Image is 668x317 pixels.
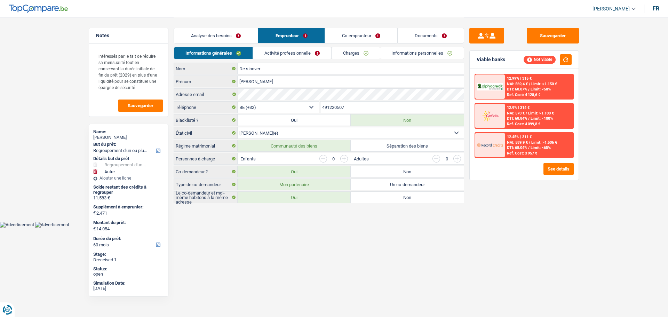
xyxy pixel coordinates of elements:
[351,140,464,151] label: Séparation des biens
[93,195,164,201] div: 11.583 €
[93,156,164,161] div: Détails but du prêt
[531,145,551,150] span: Limit: <65%
[93,236,162,241] label: Durée du prêt:
[93,210,96,216] span: €
[477,83,503,91] img: AlphaCredit
[528,145,530,150] span: /
[93,204,162,210] label: Supplément à emprunter:
[118,100,163,112] button: Sauvegarder
[9,5,68,13] img: TopCompare Logo
[351,179,464,190] label: Un co-demandeur
[93,257,164,263] div: Dreceived 1
[174,89,238,100] label: Adresse email
[128,103,153,108] span: Sauvegarder
[93,129,164,135] div: Name:
[507,105,530,110] div: 12.9% | 314 €
[240,157,256,161] label: Enfants
[587,3,636,15] a: [PERSON_NAME]
[528,116,530,121] span: /
[174,28,258,43] a: Analyse des besoins
[174,166,238,177] label: Co-demandeur ?
[507,151,537,156] div: Ref. Cost: 3 957 €
[531,116,553,121] span: Limit: <100%
[477,109,503,122] img: Cofidis
[507,93,540,97] div: Ref. Cost: 4 128,6 €
[93,184,164,195] div: Solde restant des crédits à regrouper
[507,116,527,121] span: DTI: 68.84%
[174,179,238,190] label: Type de co-demandeur
[174,102,238,113] label: Téléphone
[653,5,659,12] div: fr
[93,252,164,257] div: Stage:
[529,140,530,145] span: /
[325,28,397,43] a: Co-emprunteur
[507,140,528,145] span: NAI: 589,9 €
[531,140,557,145] span: Limit: >1.506 €
[174,140,238,151] label: Régime matrimonial
[238,192,351,203] label: Oui
[238,166,351,177] label: Oui
[526,111,527,116] span: /
[331,157,337,161] div: 0
[528,111,554,116] span: Limit: >1.100 €
[320,102,464,113] input: 401020304
[174,47,253,59] a: Informations générales
[477,138,503,151] img: Record Credits
[174,114,238,126] label: Blacklisté ?
[174,153,238,164] label: Personnes à charge
[253,47,331,59] a: Activité professionnelle
[528,87,530,92] span: /
[93,176,164,181] div: Ajouter une ligne
[174,127,238,138] label: État civil
[507,145,527,150] span: DTI: 68.04%
[529,82,530,86] span: /
[238,114,351,126] label: Oui
[35,222,69,228] img: Advertisement
[93,226,96,232] span: €
[351,114,464,126] label: Non
[93,220,162,225] label: Montant du prêt:
[524,56,556,63] div: Not viable
[96,33,161,39] h5: Notes
[93,271,164,277] div: open
[507,111,525,116] span: NAI: 570 €
[507,122,540,126] div: Ref. Cost: 4 099,8 €
[238,140,351,151] label: Communauté des biens
[258,28,324,43] a: Emprunteur
[351,166,464,177] label: Non
[507,82,528,86] span: NAI: 569,4 €
[444,157,450,161] div: 0
[507,87,527,92] span: DTI: 68.87%
[507,76,532,81] div: 12.99% | 315 €
[174,63,238,74] label: Nom
[543,163,574,175] button: See details
[527,28,579,43] button: Sauvegarder
[593,6,630,12] span: [PERSON_NAME]
[174,192,238,203] label: Le co-demandeur et moi-même habitons à la même adresse
[93,280,164,286] div: Simulation Date:
[93,135,164,140] div: [PERSON_NAME]
[238,179,351,190] label: Mon partenaire
[507,135,532,139] div: 12.45% | 311 €
[477,57,505,63] div: Viable banks
[531,82,557,86] span: Limit: >1.150 €
[531,87,551,92] span: Limit: <50%
[93,286,164,291] div: [DATE]
[351,192,464,203] label: Non
[174,76,238,87] label: Prénom
[398,28,464,43] a: Documents
[354,157,369,161] label: Adultes
[93,266,164,272] div: Status:
[332,47,380,59] a: Charges
[380,47,464,59] a: Informations personnelles
[93,142,162,147] label: But du prêt:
